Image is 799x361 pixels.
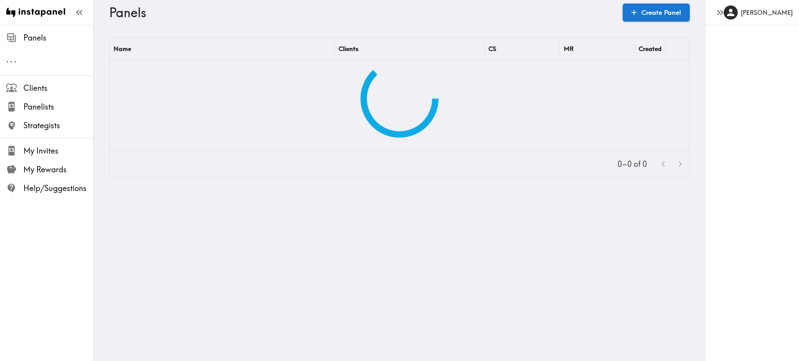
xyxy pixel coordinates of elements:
[618,159,647,170] p: 0–0 of 0
[6,55,9,64] span: .
[109,5,616,20] h3: Panels
[564,45,574,53] div: MR
[23,32,93,43] span: Panels
[23,145,93,156] span: My Invites
[23,83,93,94] span: Clients
[741,8,793,17] h6: [PERSON_NAME]
[339,45,359,53] div: Clients
[23,120,93,131] span: Strategists
[23,101,93,112] span: Panelists
[23,164,93,175] span: My Rewards
[114,45,131,53] div: Name
[23,183,93,194] span: Help/Suggestions
[488,45,496,53] div: CS
[14,55,16,64] span: .
[10,55,12,64] span: .
[639,45,662,53] div: Created
[623,4,690,21] a: Create Panel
